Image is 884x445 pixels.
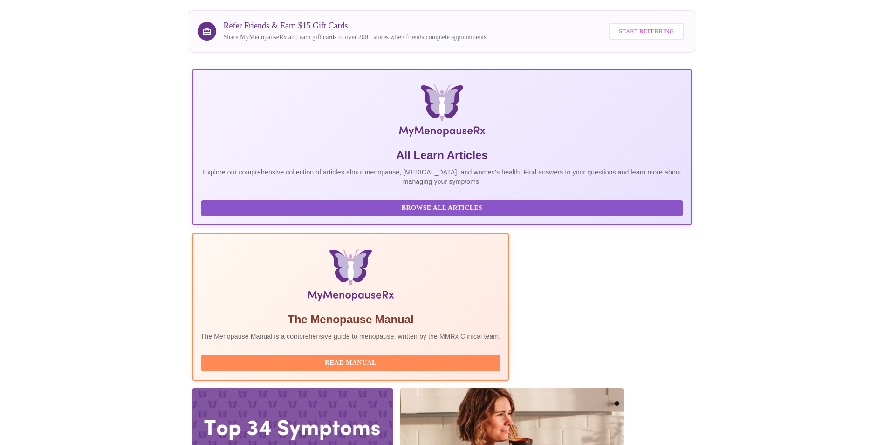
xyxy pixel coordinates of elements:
[276,84,609,140] img: MyMenopauseRx Logo
[201,148,684,163] h5: All Learn Articles
[201,358,503,366] a: Read Manual
[201,332,501,341] p: The Menopause Manual is a comprehensive guide to menopause, written by the MMRx Clinical team.
[201,355,501,371] button: Read Manual
[224,33,487,42] p: Share MyMenopauseRx and earn gift cards to over 200+ stores when friends complete appointments
[224,21,487,31] h3: Refer Friends & Earn $15 Gift Cards
[210,202,674,214] span: Browse All Articles
[248,249,453,305] img: Menopause Manual
[201,312,501,327] h5: The Menopause Manual
[201,200,684,216] button: Browse All Articles
[609,23,684,40] button: Start Referring
[201,167,684,186] p: Explore our comprehensive collection of articles about menopause, [MEDICAL_DATA], and women's hea...
[210,357,492,369] span: Read Manual
[619,26,674,37] span: Start Referring
[201,203,686,211] a: Browse All Articles
[606,18,686,45] a: Start Referring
